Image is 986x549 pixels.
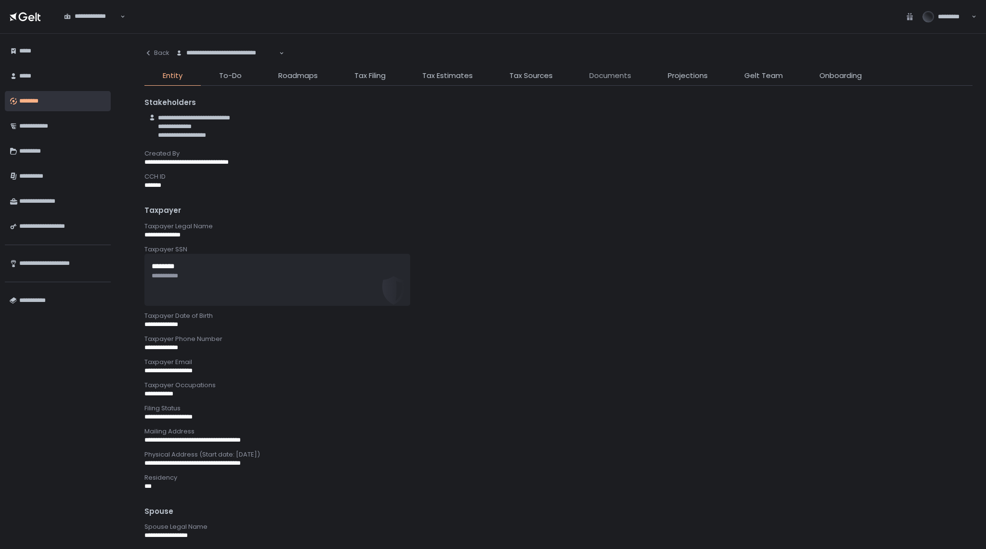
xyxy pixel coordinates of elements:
div: Back [144,49,169,57]
span: Tax Estimates [422,70,473,81]
div: Spouse [144,506,973,517]
div: CCH ID [144,172,973,181]
span: Tax Sources [509,70,553,81]
div: Created By [144,149,973,158]
input: Search for option [176,57,278,67]
span: Tax Filing [354,70,386,81]
div: Filing Status [144,404,973,413]
div: Taxpayer Phone Number [144,335,973,343]
span: Documents [589,70,631,81]
span: Roadmaps [278,70,318,81]
button: Back [144,43,169,63]
div: Search for option [58,7,125,27]
div: Physical Address (Start date: [DATE]) [144,450,973,459]
span: Projections [668,70,708,81]
div: Taxpayer SSN [144,245,973,254]
div: Taxpayer Date of Birth [144,312,973,320]
div: Taxpayer Occupations [144,381,973,390]
span: Onboarding [819,70,862,81]
div: Search for option [169,43,284,64]
div: Taxpayer Legal Name [144,222,973,231]
div: Taxpayer [144,205,973,216]
div: Stakeholders [144,97,973,108]
div: Mailing Address [144,427,973,436]
span: Gelt Team [744,70,783,81]
span: To-Do [219,70,242,81]
div: Residency [144,473,973,482]
span: Entity [163,70,182,81]
div: Taxpayer Email [144,358,973,366]
div: Spouse Legal Name [144,523,973,531]
input: Search for option [64,21,119,30]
